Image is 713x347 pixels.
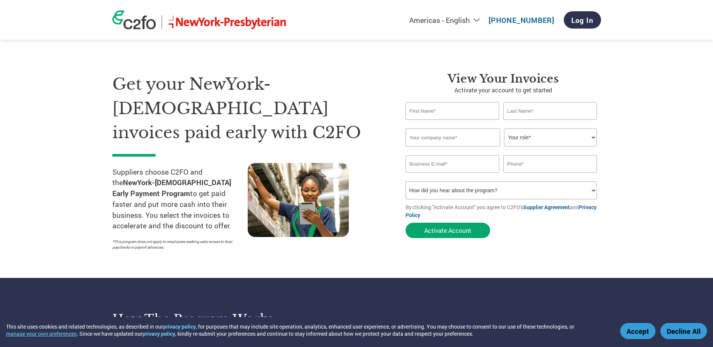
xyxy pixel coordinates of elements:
[406,173,500,178] div: Inavlid Email Address
[620,323,655,339] button: Accept
[406,72,601,86] h3: View Your Invoices
[503,102,597,120] input: Last Name*
[6,323,609,337] div: This site uses cookies and related technologies, as described in our , for purposes that may incl...
[112,311,347,326] h3: How the program works
[406,128,500,146] input: Your company name*
[523,204,570,211] a: Supplier Agreement
[406,86,601,95] p: Activate your account to get started
[6,330,77,337] button: manage your own preferences
[248,163,349,237] img: supply chain worker
[406,121,500,125] div: Invalid first name or first name is too long
[112,178,231,198] strong: NewYork-[DEMOGRAPHIC_DATA] Early Payment Program
[142,330,175,337] a: privacy policy
[163,323,196,330] a: privacy policy
[406,204,596,219] a: Privacy Policy
[406,155,500,173] input: Invalid Email format
[503,173,597,178] div: Inavlid Phone Number
[564,11,601,29] a: Log In
[504,128,597,146] select: Title/Role
[112,11,156,29] img: c2fo logo
[406,147,597,152] div: Invalid company name or company name is too long
[406,203,601,219] p: By clicking "Activate Account" you agree to C2FO's and
[112,167,248,232] p: Suppliers choose C2FO and the to get paid faster and put more cash into their business. You selec...
[660,323,707,339] button: Decline All
[406,102,500,120] input: First Name*
[503,121,597,125] div: Invalid last name or last name is too long
[112,239,240,250] p: *This program does not apply to employees seeking early access to their paychecks or payroll adva...
[503,155,597,173] input: Phone*
[168,15,287,29] img: NewYork-Presbyterian
[406,223,490,238] button: Activate Account
[112,72,383,145] h1: Get your NewYork-[DEMOGRAPHIC_DATA] invoices paid early with C2FO
[489,15,554,25] a: [PHONE_NUMBER]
